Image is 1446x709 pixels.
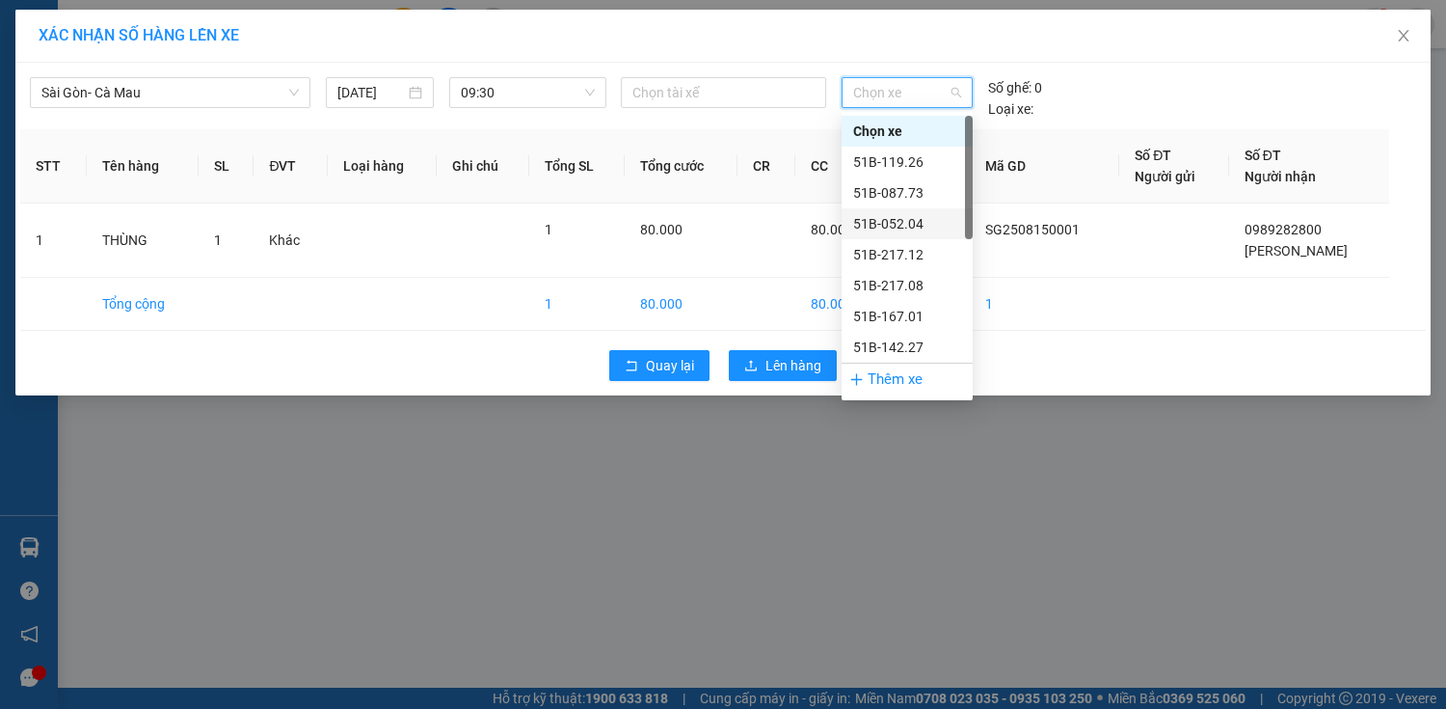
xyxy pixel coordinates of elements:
th: Tổng SL [529,129,625,204]
div: 51B-052.04 [842,208,973,239]
th: CC [795,129,883,204]
div: Chọn xe [842,116,973,147]
td: 1 [529,278,625,331]
span: Số ĐT [1245,148,1281,163]
td: 80.000 [625,278,737,331]
div: 51B-087.73 [842,177,973,208]
span: Người gửi [1135,169,1195,184]
span: Chọn xe [853,78,961,107]
td: Khác [254,204,327,278]
th: STT [20,129,87,204]
span: Quay lại [646,355,694,376]
span: Sài Gòn- Cà Mau [41,78,299,107]
div: 51B-217.12 [853,244,961,265]
span: Số ghế: [988,77,1031,98]
div: 51B-052.04 [853,213,961,234]
span: SG2508150001 [985,222,1080,237]
th: CR [737,129,795,204]
div: 51B-119.26 [842,147,973,177]
button: Close [1377,10,1431,64]
div: Chọn xe [853,121,961,142]
span: 1 [214,232,222,248]
input: 15/08/2025 [337,82,405,103]
td: THÙNG [87,204,199,278]
td: 1 [970,278,1119,331]
th: ĐVT [254,129,327,204]
span: 1 [545,222,552,237]
span: 09:30 [461,78,595,107]
div: 51B-217.12 [842,239,973,270]
div: 51B-087.73 [853,182,961,204]
div: 0 [988,77,1042,98]
div: 51B-142.27 [842,332,973,363]
th: Tổng cước [625,129,737,204]
span: close [1396,28,1411,43]
span: Loại xe: [988,98,1033,120]
div: 51B-217.08 [853,275,961,296]
span: upload [744,359,758,374]
span: XÁC NHẬN SỐ HÀNG LÊN XE [39,26,239,44]
span: [PERSON_NAME] [1245,243,1348,259]
td: 80.000 [795,278,883,331]
th: Ghi chú [437,129,529,204]
th: SL [199,129,254,204]
div: 51B-142.27 [853,337,961,358]
div: 51B-167.01 [842,301,973,332]
th: Loại hàng [328,129,437,204]
button: rollbackQuay lại [609,350,710,381]
div: 51B-217.08 [842,270,973,301]
td: 1 [20,204,87,278]
span: plus [849,372,864,387]
th: Mã GD [970,129,1119,204]
span: 0989282800 [1245,222,1322,237]
span: Người nhận [1245,169,1316,184]
span: rollback [625,359,638,374]
button: uploadLên hàng [729,350,837,381]
span: 80.000 [811,222,853,237]
span: Lên hàng [765,355,821,376]
div: 51B-167.01 [853,306,961,327]
div: 51B-119.26 [853,151,961,173]
td: Tổng cộng [87,278,199,331]
div: Thêm xe [842,363,973,396]
span: Số ĐT [1135,148,1171,163]
span: 80.000 [640,222,683,237]
th: Tên hàng [87,129,199,204]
